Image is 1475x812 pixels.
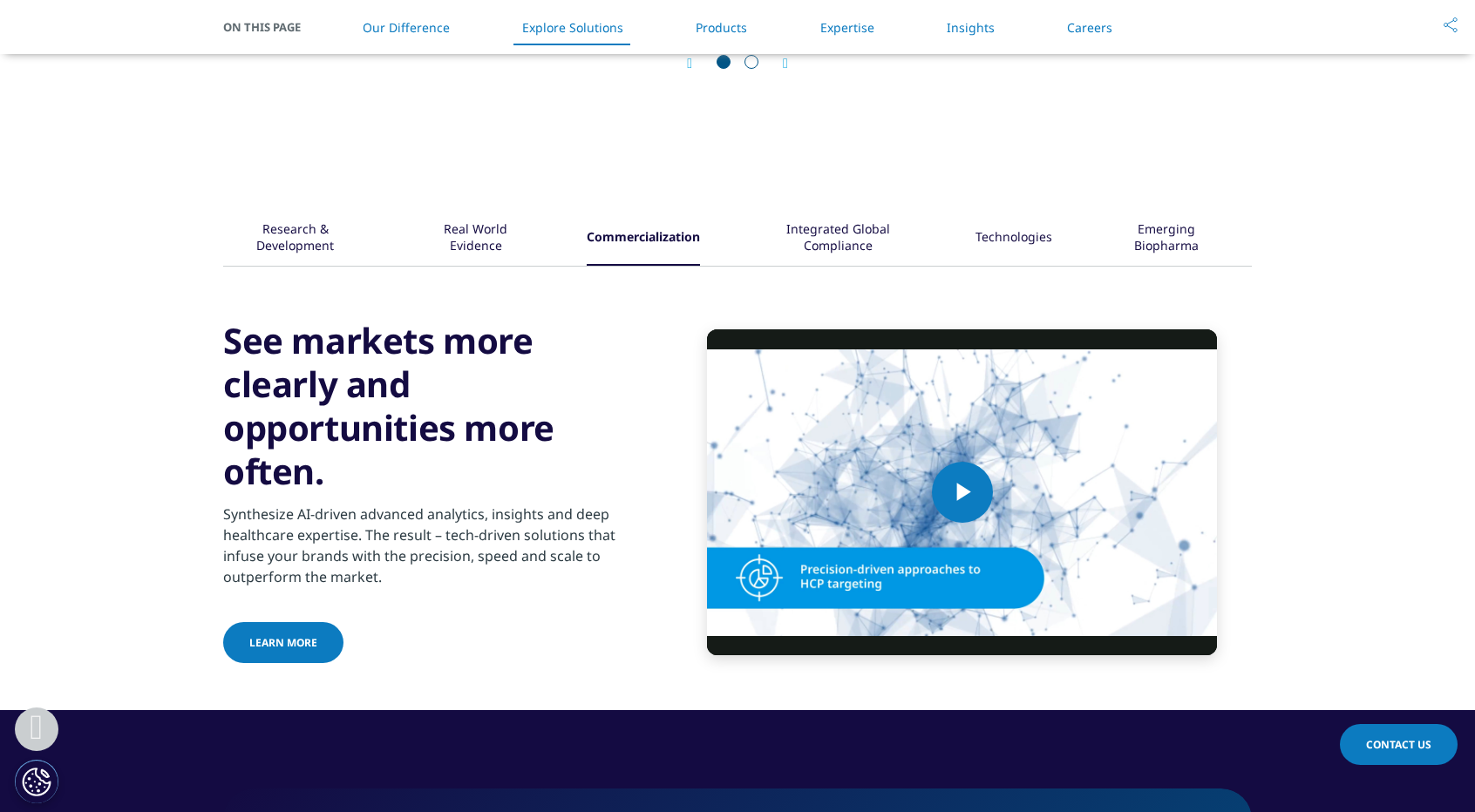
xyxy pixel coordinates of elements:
div: Next slide [765,55,788,71]
button: Research & Development [223,212,364,266]
a: Explore Solutions [522,19,623,36]
span: On This Page [223,18,319,36]
button: Real World Evidence [417,212,532,266]
a: Expertise [820,19,874,36]
span: Go to slide 2 [744,55,758,69]
span: Go to slide 1 [717,55,731,69]
button: Emerging Biopharma [1105,212,1226,266]
div: Emerging Biopharma [1107,212,1226,266]
button: Commercialization [584,212,700,266]
button: Integrated Global Compliance [752,212,921,266]
a: Contact Us [1340,724,1458,765]
div: Integrated Global Compliance [755,212,921,266]
div: Technologies [975,212,1052,266]
a: Insights [947,19,995,36]
span: Learn More [249,635,317,650]
div: Previous slide [687,55,710,71]
div: Real World Evidence [419,212,532,266]
div: Research & Development [226,212,364,266]
span: Contact Us [1366,737,1431,752]
button: Cookies Settings [15,760,58,803]
a: Products [696,19,747,36]
a: Learn More [223,622,343,663]
div: Synthesize AI-driven advanced analytics, insights and deep healthcare expertise. The result – tec... [223,493,646,587]
video-js: Video Player [707,329,1217,655]
button: Play Video [932,462,993,523]
div: Commercialization [587,212,700,266]
a: Our Difference [363,19,450,36]
a: Careers [1067,19,1112,36]
h3: See markets more clearly and opportunities more often. [223,319,646,493]
button: Technologies [973,212,1052,266]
